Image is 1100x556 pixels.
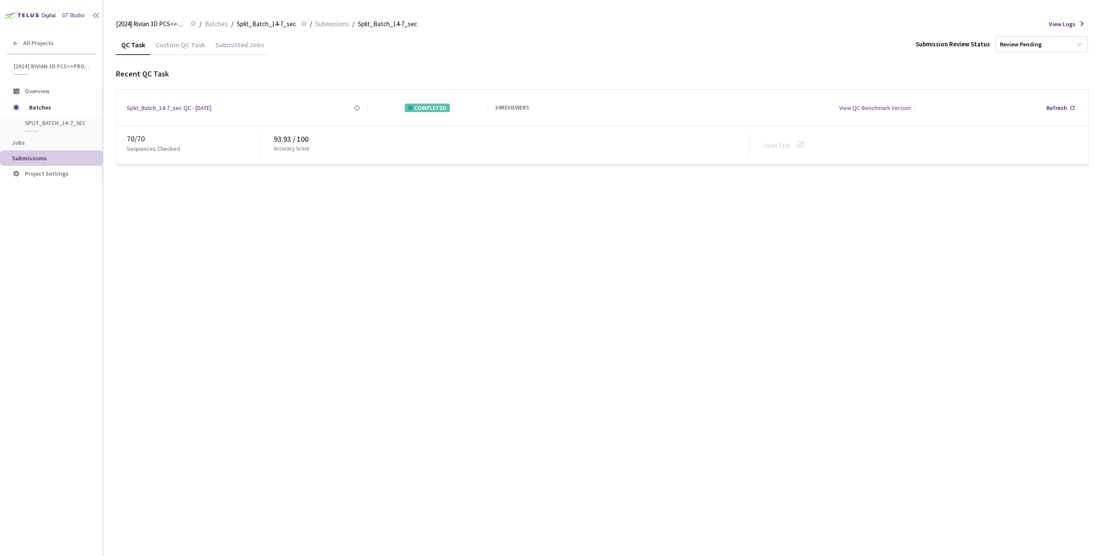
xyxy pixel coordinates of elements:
div: 93.93 / 100 [274,134,749,145]
div: 70 / 70 [127,133,260,144]
span: View Logs [1049,20,1076,28]
span: Submissions [12,154,47,162]
span: [2024] Rivian 3D PCS<>Production [116,19,186,29]
p: Sequences Checked [127,144,180,153]
a: Split_Batch_14-7_sec QC - [DATE] [127,104,211,112]
li: / [231,19,233,29]
p: Accuracy Score [274,145,309,153]
div: Submitted Jobs [210,40,269,55]
a: Submissions [314,19,351,28]
span: Split_Batch_14-7_sec [237,19,296,29]
div: Review Pending [1000,40,1042,49]
span: Overview [25,87,49,95]
span: All Projects [23,40,54,47]
span: Batches [205,19,228,29]
a: Batches [203,19,229,28]
div: QC Task [116,40,150,55]
div: GT Studio [62,12,85,20]
div: COMPLETED [405,104,450,112]
div: 34 REVIEWERS [495,104,529,112]
span: [2024] Rivian 3D PCS<>Production [14,63,91,70]
div: Custom QC Task [150,40,210,55]
span: Project Settings [25,170,69,177]
span: Batches [29,99,88,116]
div: Refresh [1046,104,1067,112]
div: View QC Benchmark Version [839,104,911,112]
div: Recent QC Task [116,68,1089,79]
li: / [352,19,354,29]
span: Jobs [12,139,25,147]
span: Split_Batch_14-7_sec [358,19,417,29]
span: Submissions [315,19,349,29]
li: / [310,19,312,29]
a: Open Task [763,141,790,149]
span: Split_Batch_14-7_sec [25,119,89,127]
div: Submission Review Status [916,40,990,49]
li: / [199,19,202,29]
